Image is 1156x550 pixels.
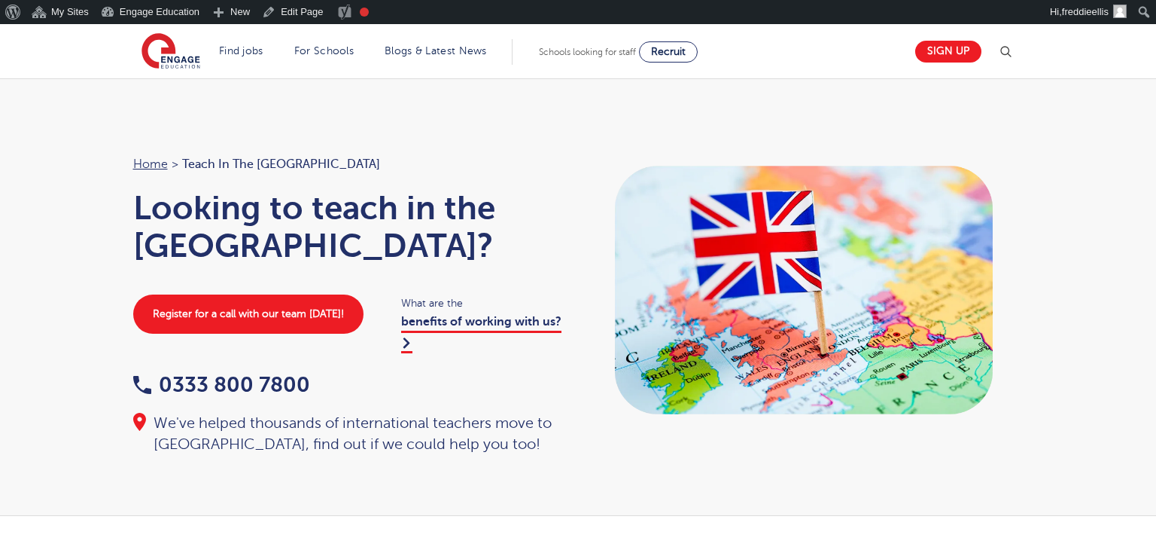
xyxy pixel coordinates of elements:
a: Blogs & Latest News [385,45,487,57]
a: 0333 800 7800 [133,373,310,396]
a: Register for a call with our team [DATE]! [133,295,364,334]
span: > [172,157,178,171]
a: Sign up [915,41,981,63]
a: benefits of working with us? [401,315,561,353]
div: We've helped thousands of international teachers move to [GEOGRAPHIC_DATA], find out if we could ... [133,413,564,455]
span: What are the [401,295,563,312]
h1: Looking to teach in the [GEOGRAPHIC_DATA]? [133,189,564,264]
span: Schools looking for staff [539,47,636,57]
span: Teach in the [GEOGRAPHIC_DATA] [182,154,380,174]
div: Focus keyphrase not set [360,8,369,17]
img: Engage Education [141,33,200,71]
a: Home [133,157,168,171]
nav: breadcrumb [133,154,564,174]
a: Recruit [639,41,698,63]
a: For Schools [294,45,354,57]
span: Recruit [651,46,686,57]
span: freddieellis [1062,6,1109,17]
a: Find jobs [219,45,263,57]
